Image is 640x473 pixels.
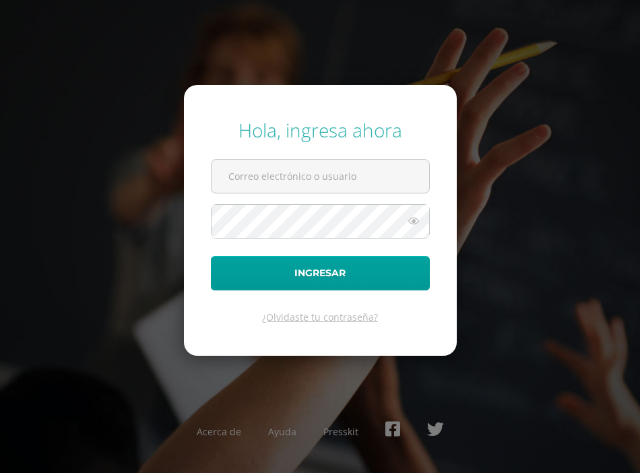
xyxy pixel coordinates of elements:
div: Hola, ingresa ahora [211,117,430,143]
a: ¿Olvidaste tu contraseña? [262,311,378,323]
a: Acerca de [197,425,241,438]
input: Correo electrónico o usuario [212,160,429,193]
a: Ayuda [268,425,296,438]
a: Presskit [323,425,358,438]
button: Ingresar [211,256,430,290]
